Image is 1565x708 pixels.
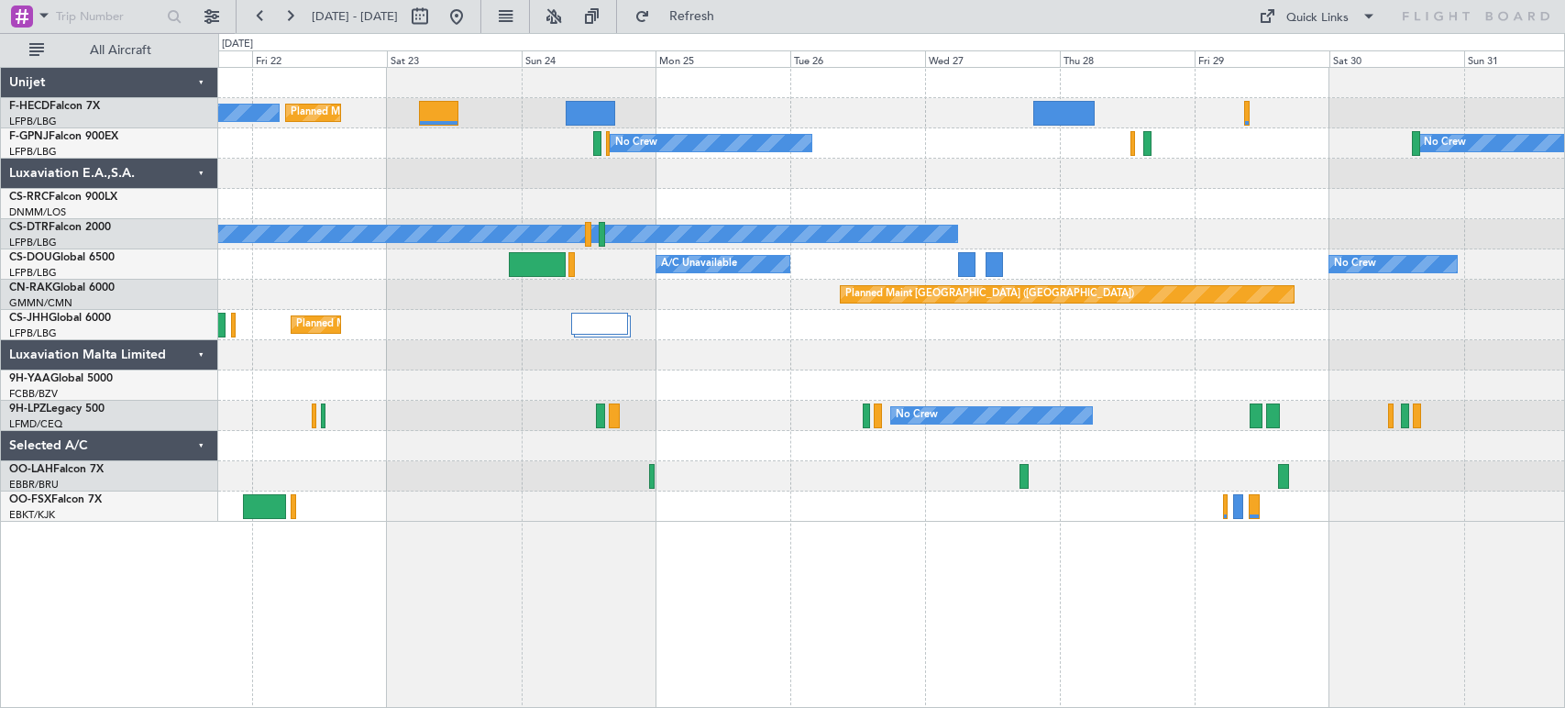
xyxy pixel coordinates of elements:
[9,494,102,505] a: OO-FSXFalcon 7X
[9,222,49,233] span: CS-DTR
[522,50,656,67] div: Sun 24
[9,296,72,310] a: GMMN/CMN
[896,402,938,429] div: No Crew
[387,50,522,67] div: Sat 23
[9,387,58,401] a: FCBB/BZV
[9,282,115,293] a: CN-RAKGlobal 6000
[790,50,925,67] div: Tue 26
[312,8,398,25] span: [DATE] - [DATE]
[615,129,657,157] div: No Crew
[9,131,49,142] span: F-GPNJ
[222,37,253,52] div: [DATE]
[291,99,579,127] div: Planned Maint [GEOGRAPHIC_DATA] ([GEOGRAPHIC_DATA])
[9,326,57,340] a: LFPB/LBG
[9,192,49,203] span: CS-RRC
[9,266,57,280] a: LFPB/LBG
[1195,50,1329,67] div: Fri 29
[9,101,100,112] a: F-HECDFalcon 7X
[9,373,113,384] a: 9H-YAAGlobal 5000
[845,281,1134,308] div: Planned Maint [GEOGRAPHIC_DATA] ([GEOGRAPHIC_DATA])
[9,282,52,293] span: CN-RAK
[661,250,737,278] div: A/C Unavailable
[9,205,66,219] a: DNMM/LOS
[252,50,387,67] div: Fri 22
[9,252,115,263] a: CS-DOUGlobal 6500
[9,494,51,505] span: OO-FSX
[48,44,193,57] span: All Aircraft
[9,115,57,128] a: LFPB/LBG
[9,417,62,431] a: LFMD/CEQ
[925,50,1060,67] div: Wed 27
[9,131,118,142] a: F-GPNJFalcon 900EX
[9,222,111,233] a: CS-DTRFalcon 2000
[296,311,585,338] div: Planned Maint [GEOGRAPHIC_DATA] ([GEOGRAPHIC_DATA])
[9,313,49,324] span: CS-JHH
[1286,9,1349,28] div: Quick Links
[1424,129,1466,157] div: No Crew
[9,464,53,475] span: OO-LAH
[9,404,105,415] a: 9H-LPZLegacy 500
[56,3,161,30] input: Trip Number
[9,404,46,415] span: 9H-LPZ
[9,236,57,249] a: LFPB/LBG
[9,508,55,522] a: EBKT/KJK
[9,464,104,475] a: OO-LAHFalcon 7X
[9,192,117,203] a: CS-RRCFalcon 900LX
[9,101,50,112] span: F-HECD
[1060,50,1195,67] div: Thu 28
[9,373,50,384] span: 9H-YAA
[656,50,790,67] div: Mon 25
[9,252,52,263] span: CS-DOU
[1329,50,1464,67] div: Sat 30
[1250,2,1385,31] button: Quick Links
[9,478,59,492] a: EBBR/BRU
[654,10,731,23] span: Refresh
[9,145,57,159] a: LFPB/LBG
[9,313,111,324] a: CS-JHHGlobal 6000
[1334,250,1376,278] div: No Crew
[20,36,199,65] button: All Aircraft
[626,2,736,31] button: Refresh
